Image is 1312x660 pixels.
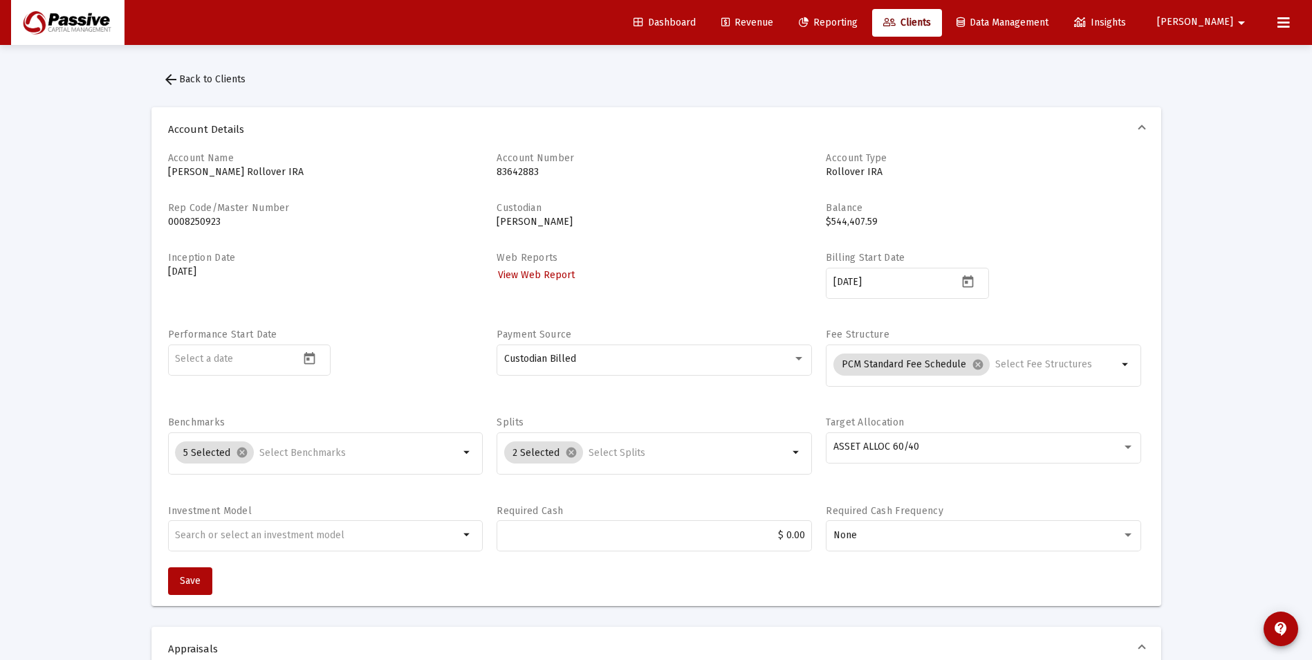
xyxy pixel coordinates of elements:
span: Appraisals [168,642,1139,656]
mat-chip: 2 Selected [504,441,583,464]
span: Reporting [799,17,858,28]
button: Save [168,567,212,595]
mat-icon: cancel [236,446,248,459]
span: Clients [883,17,931,28]
p: [DATE] [168,265,483,279]
label: Inception Date [168,252,236,264]
mat-icon: arrow_drop_down [459,444,476,461]
label: Rep Code/Master Number [168,202,290,214]
span: None [833,529,857,541]
mat-chip: 5 Selected [175,441,254,464]
mat-icon: contact_support [1273,621,1289,637]
mat-icon: arrow_drop_down [459,526,476,543]
p: Rollover IRA [826,165,1141,179]
button: Back to Clients [151,66,257,93]
a: Reporting [788,9,869,37]
span: Account Details [168,122,1139,136]
input: Select Fee Structures [995,359,1118,370]
span: Back to Clients [163,73,246,85]
label: Custodian [497,202,542,214]
span: Save [180,575,201,587]
button: Open calendar [299,348,320,368]
img: Dashboard [21,9,114,37]
mat-icon: arrow_drop_down [1233,9,1250,37]
label: Account Type [826,152,887,164]
input: undefined [175,530,459,541]
a: Revenue [710,9,784,37]
a: Data Management [945,9,1060,37]
span: Dashboard [634,17,696,28]
mat-chip: PCM Standard Fee Schedule [833,354,990,376]
label: Performance Start Date [168,329,277,340]
label: Benchmarks [168,416,225,428]
mat-chip-list: Selection [504,439,788,466]
span: Custodian Billed [504,353,576,365]
label: Fee Structure [826,329,889,340]
a: Clients [872,9,942,37]
input: Select a date [175,354,299,365]
span: View Web Report [498,269,575,281]
p: [PERSON_NAME] Rollover IRA [168,165,483,179]
p: $544,407.59 [826,215,1141,229]
div: Account Details [151,152,1161,606]
label: Account Number [497,152,574,164]
label: Splits [497,416,524,428]
mat-chip-list: Selection [175,439,459,466]
mat-chip-list: Selection [833,351,1118,378]
a: Dashboard [622,9,707,37]
label: Billing Start Date [826,252,905,264]
input: Select Benchmarks [259,448,459,459]
label: Target Allocation [826,416,904,428]
button: [PERSON_NAME] [1140,8,1266,36]
p: 0008250923 [168,215,483,229]
label: Balance [826,202,862,214]
span: Data Management [957,17,1048,28]
input: $2000.00 [504,530,805,541]
a: Insights [1063,9,1137,37]
label: Web Reports [497,252,557,264]
span: Revenue [721,17,773,28]
label: Required Cash [497,505,563,517]
span: Insights [1074,17,1126,28]
mat-icon: arrow_drop_down [1118,356,1134,373]
button: Open calendar [958,271,978,291]
label: Account Name [168,152,234,164]
mat-icon: arrow_drop_down [788,444,805,461]
mat-icon: cancel [972,358,984,371]
mat-icon: arrow_back [163,71,179,88]
input: Select Splits [589,448,788,459]
a: View Web Report [497,265,576,285]
p: [PERSON_NAME] [497,215,812,229]
p: 83642883 [497,165,812,179]
span: [PERSON_NAME] [1157,17,1233,28]
label: Required Cash Frequency [826,505,943,517]
mat-icon: cancel [565,446,578,459]
span: ASSET ALLOC 60/40 [833,441,919,452]
label: Investment Model [168,505,252,517]
mat-expansion-panel-header: Account Details [151,107,1161,152]
label: Payment Source [497,329,571,340]
input: Select a date [833,277,958,288]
